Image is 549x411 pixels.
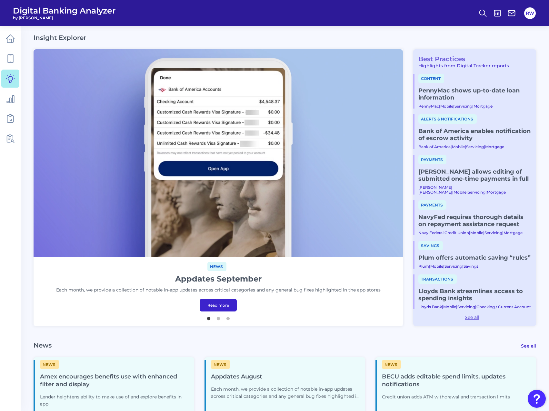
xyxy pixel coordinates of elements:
span: | [439,104,440,109]
a: See all [521,343,536,349]
span: | [469,230,470,235]
a: Mobile [454,190,466,195]
a: Read more [200,299,237,311]
a: Servicing [484,230,502,235]
a: NavyFed requires thorough details on repayment assistance request [418,214,531,228]
a: Payments [418,202,446,208]
button: Open Resource Center [528,390,546,408]
button: RW [524,7,536,19]
a: Lloyds Bank streamlines access to spending insights [418,288,531,302]
a: [PERSON_NAME] [PERSON_NAME] [418,185,452,195]
a: See all [413,314,531,320]
a: Mortgage [485,144,504,149]
span: | [475,304,476,309]
button: 3 [225,314,231,320]
span: Content [418,74,444,83]
a: Plum [418,264,429,269]
span: | [466,190,468,195]
a: News [211,361,230,367]
a: Alerts & Notifications [418,116,477,122]
a: Servicing [457,304,475,309]
a: Mortgage [504,230,523,235]
a: Lloyds Bank [418,304,442,309]
a: Checking / Current Account [476,304,531,309]
a: PennyMac [418,104,439,109]
span: | [453,104,454,109]
a: News [207,263,226,269]
p: Each month, we provide a collection of notable in-app updates across critical categories and any ... [211,386,360,400]
a: Savings [464,264,478,269]
span: | [462,264,464,269]
span: by [PERSON_NAME] [13,15,116,20]
div: Highlights from Digital Tracker reports [413,63,531,69]
a: Best Practices [413,55,465,63]
a: Transactions [418,276,457,282]
button: 2 [215,314,222,320]
a: PennyMac shows up-to-date loan information [418,87,531,101]
span: | [485,190,487,195]
button: 1 [205,314,212,320]
h4: BECU adds editable spend limits, updates notifications [382,373,531,388]
span: | [443,264,444,269]
a: Servicing [454,104,472,109]
a: Mobile [443,304,456,309]
a: Payments [418,157,446,162]
a: Servicing [468,190,485,195]
a: Bank of America [418,144,451,149]
a: Savings [418,243,443,248]
p: Lender heightens ability to make use of and explore benefits in app [40,394,189,408]
span: Payments [418,155,446,164]
p: Each month, we provide a collection of notable in-app updates across critical categories and any ... [56,287,381,294]
a: Content [418,75,444,81]
a: [PERSON_NAME] allows editing of submitted one-time payments in full [418,168,531,182]
a: Navy Federal Credit Union [418,230,469,235]
a: Servicing [466,144,484,149]
span: Transactions [418,274,457,284]
h1: Appdates September [175,274,262,284]
span: | [483,230,484,235]
span: Alerts & Notifications [418,114,477,124]
a: Mobile [440,104,453,109]
span: Payments [418,200,446,210]
span: | [465,144,466,149]
span: Digital Banking Analyzer [13,6,116,15]
p: News [34,341,52,349]
a: Mobile [470,230,483,235]
span: | [452,190,454,195]
a: Mortgage [487,190,506,195]
h4: Appdates August [211,373,360,381]
a: Bank of America enables notification of escrow activity [418,128,531,142]
span: | [451,144,452,149]
span: | [484,144,485,149]
span: | [429,264,430,269]
span: | [472,104,474,109]
a: Mortgage [474,104,493,109]
a: Mobile [452,144,465,149]
a: News [40,361,59,367]
span: Savings [418,241,443,250]
a: News [382,361,401,367]
a: Plum offers automatic saving “rules”​ [418,254,531,261]
span: | [502,230,504,235]
span: | [456,304,457,309]
span: News [207,262,226,271]
span: News [382,360,401,369]
img: bannerImg [34,49,403,257]
span: News [40,360,59,369]
span: | [442,304,443,309]
a: Servicing [444,264,462,269]
span: News [211,360,230,369]
h2: Insight Explorer [34,34,86,42]
a: Mobile [430,264,443,269]
h4: Amex encourages benefits use with enhanced filter and display [40,373,189,388]
p: Credit union adds ATM withdrawal and transaction limits [382,394,531,401]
